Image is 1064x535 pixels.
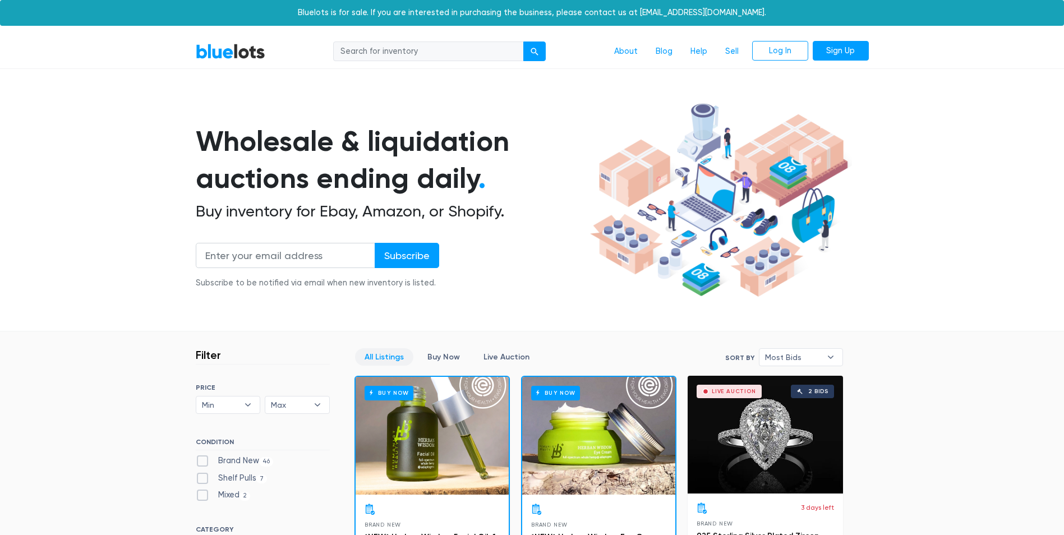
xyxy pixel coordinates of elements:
[196,348,221,362] h3: Filter
[196,455,274,467] label: Brand New
[765,349,821,366] span: Most Bids
[271,396,308,413] span: Max
[239,492,251,501] span: 2
[333,41,524,62] input: Search for inventory
[531,386,580,400] h6: Buy Now
[697,520,733,527] span: Brand New
[196,202,586,221] h2: Buy inventory for Ebay, Amazon, or Shopify.
[375,243,439,268] input: Subscribe
[474,348,539,366] a: Live Auction
[196,438,330,450] h6: CONDITION
[196,489,251,501] label: Mixed
[819,349,842,366] b: ▾
[365,386,413,400] h6: Buy Now
[681,41,716,62] a: Help
[586,98,852,302] img: hero-ee84e7d0318cb26816c560f6b4441b76977f77a177738b4e94f68c95b2b83dbb.png
[196,277,439,289] div: Subscribe to be notified via email when new inventory is listed.
[202,396,239,413] span: Min
[306,396,329,413] b: ▾
[801,502,834,513] p: 3 days left
[196,384,330,391] h6: PRICE
[196,472,268,485] label: Shelf Pulls
[531,522,568,528] span: Brand New
[725,353,754,363] label: Sort By
[522,377,675,495] a: Buy Now
[256,474,268,483] span: 7
[196,123,586,197] h1: Wholesale & liquidation auctions ending daily
[259,457,274,466] span: 46
[752,41,808,61] a: Log In
[605,41,647,62] a: About
[236,396,260,413] b: ▾
[418,348,469,366] a: Buy Now
[365,522,401,528] span: Brand New
[478,162,486,195] span: .
[712,389,756,394] div: Live Auction
[196,243,375,268] input: Enter your email address
[647,41,681,62] a: Blog
[813,41,869,61] a: Sign Up
[688,376,843,494] a: Live Auction 2 bids
[808,389,828,394] div: 2 bids
[356,377,509,495] a: Buy Now
[716,41,748,62] a: Sell
[355,348,413,366] a: All Listings
[196,43,265,59] a: BlueLots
